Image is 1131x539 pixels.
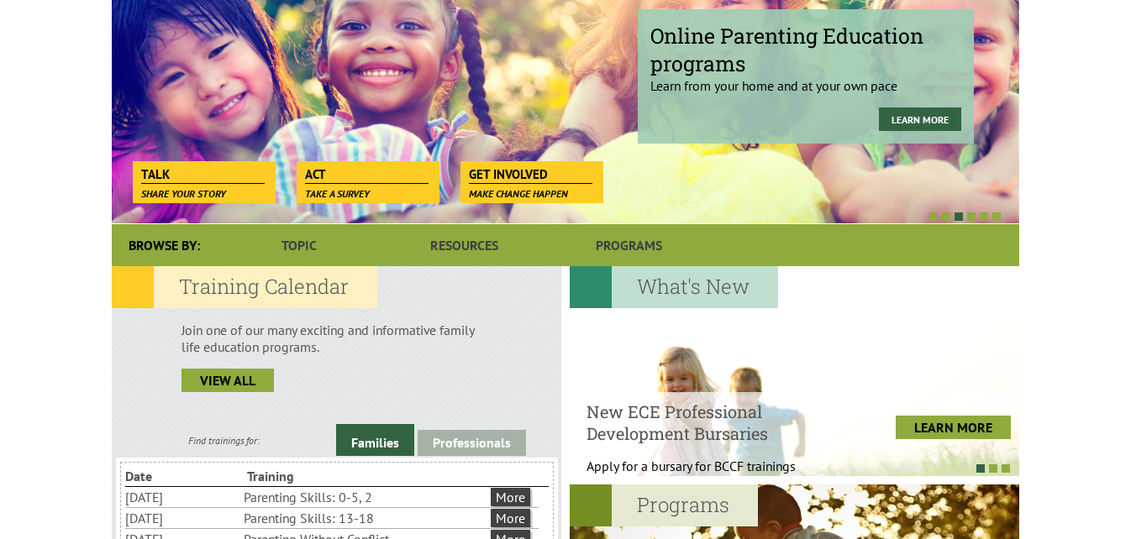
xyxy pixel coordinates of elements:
span: Share your story [141,187,226,200]
a: LEARN MORE [896,416,1011,439]
li: Date [125,466,244,486]
a: More [491,509,530,527]
li: Training [247,466,366,486]
h4: New ECE Professional Development Bursaries [587,400,838,444]
h2: What's New [570,266,778,308]
p: Apply for a bursary for BCCF trainings West... [587,458,838,491]
a: Programs [547,224,712,266]
li: Parenting Skills: 0-5, 2 [244,487,487,507]
span: Online Parenting Education programs [650,22,961,77]
a: Get Involved Make change happen [460,161,601,185]
a: Topic [217,224,381,266]
a: Professionals [418,430,526,456]
div: Find trainings for: [112,434,336,447]
li: Parenting Skills: 13-18 [244,508,487,528]
span: Act [305,165,429,184]
h2: Programs [570,484,758,526]
a: Families [336,424,414,456]
a: Act Take a survey [297,161,437,185]
a: Resources [381,224,546,266]
span: Make change happen [469,187,568,200]
a: More [491,488,530,506]
span: Take a survey [305,187,370,200]
li: [DATE] [125,487,240,507]
span: Talk [141,165,265,184]
span: Get Involved [469,165,592,184]
a: Learn more [879,107,961,131]
p: Join one of our many exciting and informative family life education programs. [181,322,492,355]
a: Talk Share your story [133,161,273,185]
h2: Training Calendar [112,266,377,308]
a: view all [181,369,274,392]
div: Browse By: [112,224,217,266]
li: [DATE] [125,508,240,528]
